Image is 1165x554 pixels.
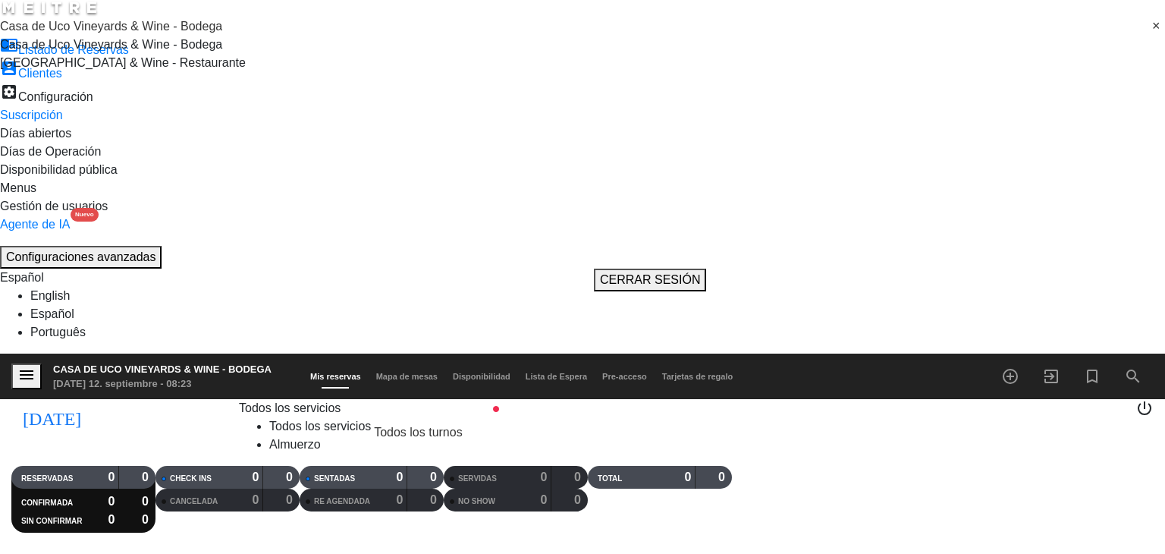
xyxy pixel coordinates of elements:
i: turned_in_not [1083,367,1101,386]
input: Filtrar por nombre... [614,493,731,508]
strong: 0 [396,471,403,483]
strong: 0 [718,471,728,483]
strong: 0 [540,471,547,483]
span: CONFIRMADA [21,499,73,507]
strong: 0 [430,471,440,483]
span: Clear all [1152,17,1165,36]
i: [DATE] [11,399,93,433]
span: Tarjetas de regalo [655,372,740,381]
span: pending_actions [475,423,493,442]
div: [DATE] 12. septiembre - 08:23 [53,376,272,392]
span: TOTAL [598,474,622,483]
strong: 0 [286,471,296,483]
strong: 0 [396,493,403,506]
a: Almuerzo [269,438,321,451]
strong: 0 [108,495,115,508]
a: Español [30,307,74,320]
strong: 0 [252,471,259,483]
i: search [1124,367,1142,386]
strong: 0 [142,495,152,508]
span: Mis reservas [303,372,369,381]
div: Casa de Uco Vineyards & Wine - Bodega [53,362,272,377]
button: menu [11,364,42,390]
span: print [1111,405,1129,423]
i: filter_list [595,491,614,509]
strong: 0 [142,513,152,526]
i: arrow_drop_down [217,407,235,425]
i: menu [17,366,36,384]
span: NO SHOW [458,497,495,505]
div: Nuevo [71,208,98,222]
span: fiber_manual_record [491,404,501,414]
span: SERVIDAS [458,474,497,483]
strong: 0 [430,493,440,506]
span: Pre-acceso [595,372,655,381]
span: SENTADAS [314,474,355,483]
strong: 0 [574,493,584,506]
a: English [30,289,70,302]
a: Todos los servicios [269,420,371,433]
strong: 0 [684,471,691,483]
span: RESERVADAS [21,474,74,483]
strong: 0 [142,471,152,483]
strong: 0 [574,471,584,483]
strong: 0 [252,493,259,506]
i: add_circle_outline [1001,367,1019,386]
span: Disponibilidad [445,372,518,381]
strong: 0 [540,493,547,506]
strong: 0 [108,471,115,483]
span: Todos los servicios [239,401,341,414]
div: LOG OUT [1135,399,1154,466]
span: CANCELADA [170,497,218,505]
span: CHECK INS [170,474,212,483]
a: Português [30,326,86,338]
strong: 0 [286,493,296,506]
span: RE AGENDADA [314,497,370,505]
strong: 0 [108,513,115,526]
span: SIN CONFIRMAR [21,517,83,525]
button: CERRAR SESIÓN [594,269,706,291]
i: power_settings_new [1135,399,1154,417]
span: Lista de Espera [518,372,595,381]
span: Mapa de mesas [369,372,445,381]
i: exit_to_app [1042,367,1060,386]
